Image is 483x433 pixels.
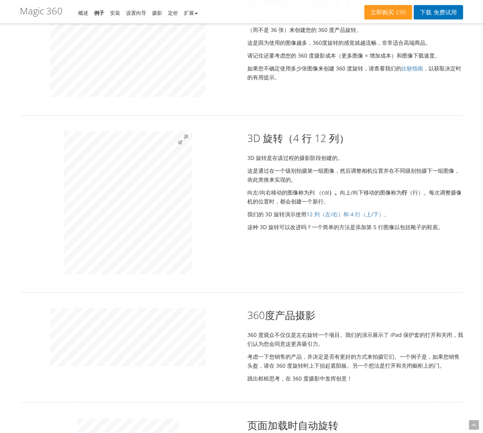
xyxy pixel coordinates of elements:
a: 立即购买£99 [364,5,412,19]
p: 向左/向右移动的图像称为列 （col 向上/向下移动的图像称为 （行）。每次调整摄像机的位置时，都会创建一个新行。 [247,188,463,206]
p: 跳出框框思考，在 360 度摄影中发挥创意！ [247,374,463,383]
font: 扩展 [184,9,194,16]
p: 需要产生高影响吗？或者也许您正在销售奢侈品？如果这是您，请尝试使用 72 张图片（而不是 36 张）来创建您的 360 度产品旋转。 [247,16,463,34]
p: 考虑一下您销售的产品，并决定是否有更好的方式来拍摄它们。一个例子是，如果您销售头盔，请在 360 度旋转时上下抬起遮阳板。另一个想法是打开和关闭橱柜上的门。 [247,352,463,370]
a: 安装 [110,9,120,16]
p: 这是因为使用的图像越多，360度旋转的感觉就越流畅，非常适合高端商品。 [247,38,463,47]
font: 立即购买 [371,9,394,16]
a: 摄影 [152,9,162,16]
a: 下载免费试用 [414,5,463,19]
font: 360度产品摄影 [247,308,315,322]
font: 3D 旋转（4 行 12 列） [247,131,349,145]
span: £99 [394,9,406,16]
font: 下载 [420,9,432,16]
a: 概述 [78,9,88,16]
strong: ）。 [329,189,340,196]
a: 例子 [94,9,104,16]
p: 3D 旋转是在该过程的摄影阶段创建的。 [247,153,463,162]
strong: 行 [402,189,407,196]
p: 360 度观众不仅仅是左右旋转一个项目。我们的演示展示了 iPad 保护套的打开和关闭，我们认为您会同意这更具吸引力。 [247,330,463,348]
p: 请记住还要考虑您的 360 度摄影成本（更多图像 = 增加成本）和图像下载速度。 [247,51,463,60]
a: 12 列（左/右）和 4 行（上/下）。 [306,210,390,218]
span: 免费试用 [432,9,457,16]
font: Magic 360 [20,4,63,17]
p: 这种 3D 旋转可以改进吗？一个简单的方法是添加第 5 行图像以包括靴子的鞋底。 [247,223,463,231]
a: 扩展 [184,9,198,16]
p: 如果您不确定使用多少张图像来创建 360 度旋转，请查看我们的 ，以获取决定时的有用提示。 [247,64,463,82]
a: 定价 [168,9,178,16]
a: 设置向导 [126,9,146,16]
font: 页面加载时自动旋转 [247,418,338,432]
a: 比较指南 [401,65,423,72]
p: 我们的 3D 旋转演示使用 [247,210,463,219]
p: 这是通过在一个级别拍摄第一组图像，然后调整相机位置并在不同级别拍摄下一组图像，依此类推来实现的。 [247,166,463,184]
